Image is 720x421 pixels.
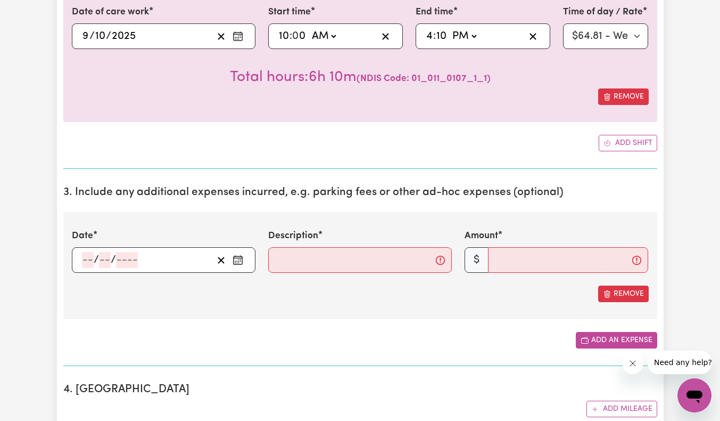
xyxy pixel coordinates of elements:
iframe: Close message [622,353,643,374]
label: End time [416,5,453,19]
input: ---- [116,252,138,268]
input: -- [278,28,289,44]
input: -- [99,252,111,268]
span: / [94,254,99,266]
label: Amount [465,229,498,243]
iframe: Message from company [648,351,711,374]
h2: 3. Include any additional expenses incurred, e.g. parking fees or other ad-hoc expenses (optional) [63,186,657,199]
span: : [433,30,436,42]
input: -- [82,252,94,268]
iframe: Button to launch messaging window [677,378,711,412]
label: Date of care work [72,5,149,19]
span: Total hours worked: 6 hours 10 minutes [230,70,357,85]
input: -- [82,28,89,44]
button: Remove this expense [598,286,649,302]
button: Clear date [213,252,229,268]
input: -- [436,28,447,44]
label: Time of day / Rate [563,5,643,19]
button: Enter the date of expense [229,252,246,268]
input: ---- [111,28,136,44]
span: / [111,254,116,266]
button: Add another shift [599,135,657,151]
input: -- [95,28,106,44]
button: Remove this shift [598,88,649,105]
input: -- [426,28,433,44]
h2: 4. [GEOGRAPHIC_DATA] [63,383,657,396]
span: : [289,30,292,42]
label: Start time [268,5,311,19]
span: / [106,30,111,42]
label: Description [268,229,318,243]
button: Clear date [213,28,229,44]
span: ( 01_011_0107_1_1 ) [357,74,491,83]
span: $ [465,247,489,273]
span: Need any help? [6,7,64,16]
input: -- [293,28,307,44]
span: 0 [292,31,299,42]
button: Add another expense [576,332,657,349]
button: Add mileage [586,401,657,417]
span: / [89,30,95,42]
button: Enter the date of care work [229,28,246,44]
strong: NDIS Code: [360,74,409,83]
label: Date [72,229,93,243]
